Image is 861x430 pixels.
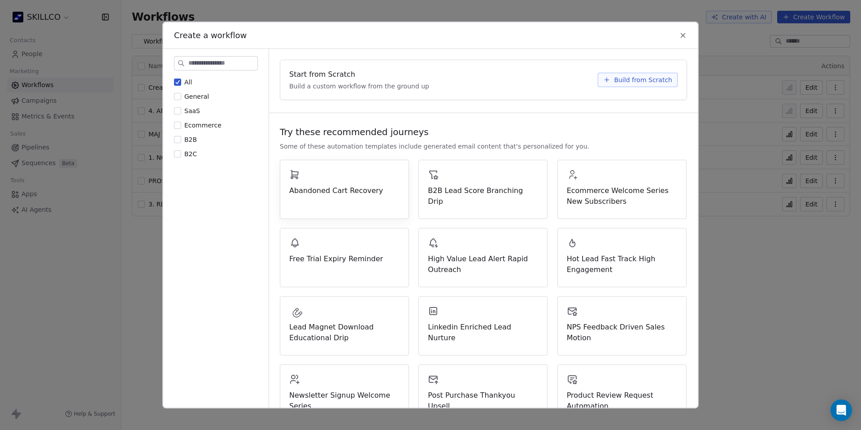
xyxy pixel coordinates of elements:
span: Linkedin Enriched Lead Nurture [428,322,538,343]
button: SaaS [174,106,181,115]
span: Hot Lead Fast Track High Engagement [567,254,677,275]
span: Some of these automation templates include generated email content that's personalized for you. [280,142,589,151]
span: Build from Scratch [614,75,672,84]
span: Post Purchase Thankyou Upsell [428,390,538,412]
span: SaaS [184,107,200,114]
span: Ecommerce [184,122,222,129]
button: General [174,92,181,101]
span: Ecommerce Welcome Series New Subscribers [567,185,677,207]
span: Lead Magnet Download Educational Drip [289,322,400,343]
span: Abandoned Cart Recovery [289,185,400,196]
span: Newsletter Signup Welcome Series [289,390,400,412]
button: Ecommerce [174,121,181,130]
button: B2C [174,149,181,158]
button: Build from Scratch [598,73,678,87]
span: All [184,79,192,86]
span: Build a custom workflow from the ground up [289,82,429,91]
span: NPS Feedback Driven Sales Motion [567,322,677,343]
span: General [184,93,209,100]
span: Free Trial Expiry Reminder [289,254,400,264]
span: B2B Lead Score Branching Drip [428,185,538,207]
span: B2B [184,136,197,143]
div: Open Intercom Messenger [831,399,852,421]
span: High Value Lead Alert Rapid Outreach [428,254,538,275]
span: Try these recommended journeys [280,126,429,138]
span: B2C [184,150,197,158]
span: Start from Scratch [289,69,355,80]
span: Product Review Request Automation [567,390,677,412]
button: All [174,78,181,87]
button: B2B [174,135,181,144]
span: Create a workflow [174,30,247,41]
